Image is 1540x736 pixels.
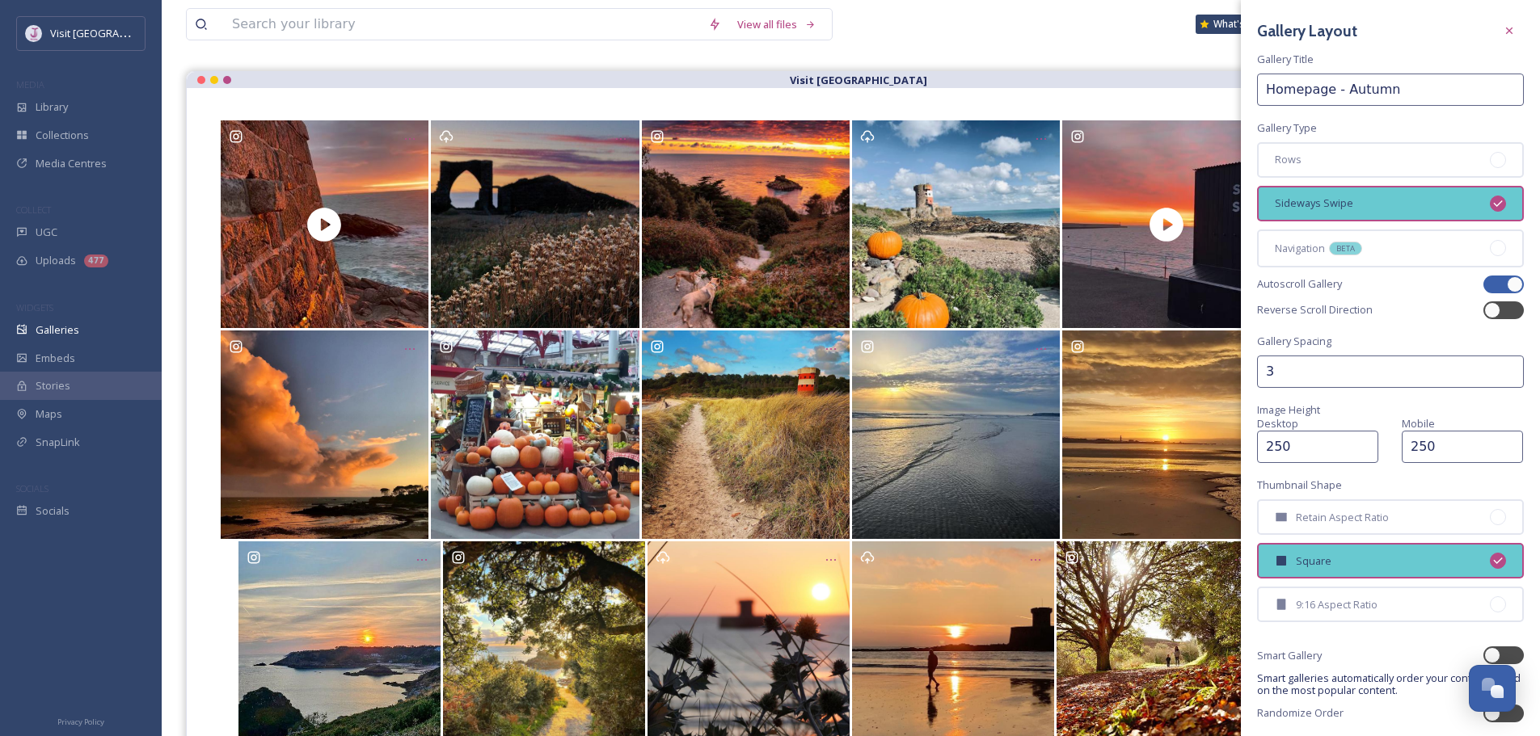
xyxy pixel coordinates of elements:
span: MEDIA [16,78,44,90]
span: Gallery Type [1257,122,1317,134]
input: 250 [1402,431,1523,463]
a: Opens media popup. Media description: wildedgewalker-17920658072817458.mp4. [219,120,429,328]
span: Socials [36,505,70,517]
span: Smart galleries automatically order your content based on the most popular content. [1257,672,1524,696]
span: 9:16 Aspect Ratio [1296,599,1378,611]
a: Opens media popup. Media description: saunasociety.co.uk-18025368937778234.mp4. [1061,120,1272,328]
span: Image Height [1257,404,1320,416]
a: Opens media popup. Media description: 0fe46ae463a41da3dff3a96e27b42ef5998320a3dd53b18482ce698e003... [640,330,850,538]
img: Events-Jersey-Logo.png [26,26,42,42]
span: Reverse Scroll Direction [1257,304,1373,316]
strong: Visit [GEOGRAPHIC_DATA] [790,73,927,87]
span: Rows [1275,154,1302,166]
span: Desktop [1257,416,1298,431]
a: Opens media popup. Media description: f354be766de1a175f47f51a1e1cb918f8be020ed0831f197da7796638b7... [219,330,429,538]
h3: Gallery Layout [1257,22,1357,40]
span: Library [36,101,68,113]
input: Search your library [224,9,700,40]
span: Maps [36,408,62,420]
span: Gallery Title [1257,53,1314,65]
span: UGC [36,226,57,238]
span: WIDGETS [16,301,53,313]
span: Uploads [36,254,76,267]
span: Media Centres [36,158,107,170]
span: Square [1296,555,1331,567]
span: Sideways Swipe [1275,197,1353,209]
a: Privacy Policy [57,713,104,728]
span: SnapLink [36,436,80,448]
a: Opens media popup. Media description: dan_shoots_nature. [430,120,640,328]
span: Retain Aspect Ratio [1296,511,1389,524]
button: Open Chat [1469,665,1516,712]
span: COLLECT [16,204,51,216]
span: Randomize Order [1257,707,1344,719]
span: Stories [36,380,70,392]
div: 477 [84,254,108,267]
span: Gallery Spacing [1257,335,1331,347]
a: Opens media popup. Media description: ae0f159c8fa48db535ab465379007daa4d6c00b27b8ff2bcae62a77f9ea... [430,330,640,538]
span: Embeds [36,352,75,364]
a: Opens media popup. Media description: annajersey-18448971124051012.jpg. [851,330,1061,538]
a: Opens media popup. Media description: thegreenman_gardener-1722516328108.jpg. [1061,330,1272,538]
a: View all files [729,11,824,39]
span: BETA [1336,244,1355,253]
a: Opens media popup. Media description: 764d023382b08cda3a4d857e2076ee287abe7ac064919c8d08ae3ff830f... [640,120,850,328]
span: Navigation [1275,242,1325,254]
span: Autoscroll Gallery [1257,278,1342,290]
span: Galleries [36,324,79,336]
input: 2 [1257,355,1524,388]
span: Mobile [1402,416,1435,431]
a: What's New [1196,15,1276,34]
input: My Gallery [1257,74,1524,106]
span: Thumbnail Shape [1257,479,1342,491]
span: Collections [36,129,89,141]
span: SOCIALS [16,482,49,494]
input: 250 [1257,431,1378,463]
span: Visit [GEOGRAPHIC_DATA] [50,25,175,40]
a: Opens media popup. Media description: @rosalindvarrie_design - driftwood cafe.jpg. [851,120,1061,328]
span: Smart Gallery [1257,650,1322,662]
span: Privacy Policy [57,717,104,727]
